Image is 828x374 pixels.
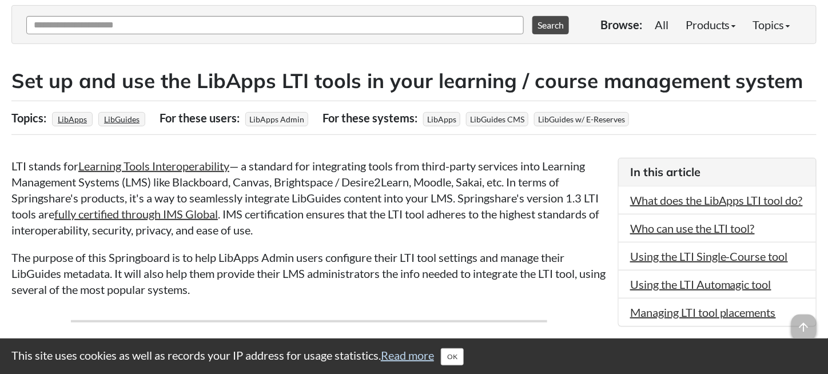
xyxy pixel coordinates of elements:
[78,159,229,173] a: Learning Tools Interoperability
[423,112,460,126] span: LibApps
[11,249,607,297] p: The purpose of this Springboard is to help LibApps Admin users configure their LTI tool settings ...
[381,348,434,362] a: Read more
[102,111,141,128] a: LibGuides
[630,221,755,235] a: Who can use the LTI tool?
[677,13,745,36] a: Products
[56,111,89,128] a: LibApps
[466,112,528,126] span: LibGuides CMS
[54,207,218,221] a: fully certified through IMS Global
[745,13,799,36] a: Topics
[630,193,803,207] a: What does the LibApps LTI tool do?
[630,277,771,291] a: Using the LTI Automagic tool
[600,17,642,33] p: Browse:
[791,315,817,340] span: arrow_upward
[323,107,420,129] div: For these systems:
[11,107,49,129] div: Topics:
[441,348,464,365] button: Close
[534,112,629,126] span: LibGuides w/ E-Reserves
[11,158,607,238] p: LTI stands for — a standard for integrating tools from third-party services into Learning Managem...
[791,316,817,329] a: arrow_upward
[160,107,242,129] div: For these users:
[630,249,788,263] a: Using the LTI Single-Course tool
[532,16,569,34] button: Search
[11,67,817,95] h2: Set up and use the LibApps LTI tools in your learning / course management system
[630,305,776,319] a: Managing LTI tool placements
[630,164,805,180] h3: In this article
[245,112,308,126] span: LibApps Admin
[646,13,677,36] a: All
